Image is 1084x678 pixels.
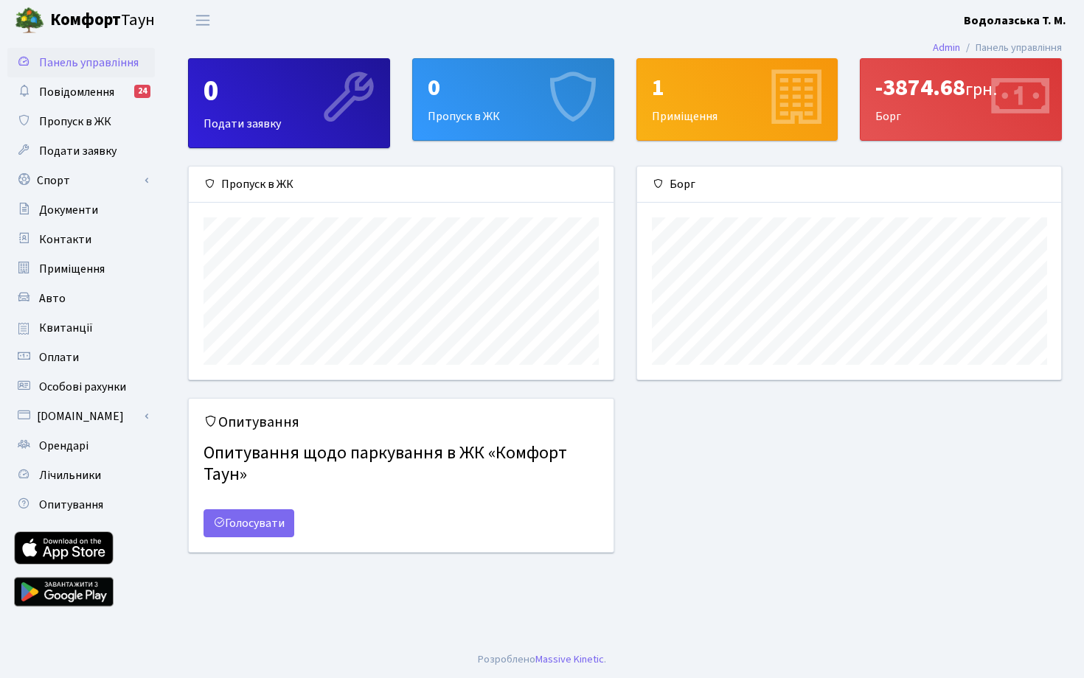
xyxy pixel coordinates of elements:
[39,349,79,366] span: Оплати
[875,74,1046,102] div: -3874.68
[134,85,150,98] div: 24
[50,8,121,32] b: Комфорт
[7,313,155,343] a: Квитанції
[39,202,98,218] span: Документи
[39,497,103,513] span: Опитування
[652,74,823,102] div: 1
[535,651,604,667] a: Massive Kinetic
[478,651,535,667] a: Розроблено
[39,320,93,336] span: Квитанції
[7,136,155,166] a: Подати заявку
[7,48,155,77] a: Панель управління
[39,438,88,454] span: Орендарі
[184,8,221,32] button: Переключити навігацію
[637,59,838,140] div: Приміщення
[39,143,117,159] span: Подати заявку
[7,166,155,195] a: Спорт
[7,490,155,520] a: Опитування
[933,40,960,55] a: Admin
[15,6,44,35] img: logo.png
[7,461,155,490] a: Лічильники
[960,40,1062,56] li: Панель управління
[7,402,155,431] a: [DOMAIN_NAME]
[39,84,114,100] span: Повідомлення
[412,58,614,141] a: 0Пропуск в ЖК
[413,59,614,140] div: Пропуск в ЖК
[188,58,390,148] a: 0Подати заявку
[39,113,111,130] span: Пропуск в ЖК
[7,107,155,136] a: Пропуск в ЖК
[7,195,155,225] a: Документи
[636,58,838,141] a: 1Приміщення
[39,231,91,248] span: Контакти
[204,509,294,537] a: Голосувати
[7,77,155,107] a: Повідомлення24
[7,431,155,461] a: Орендарі
[964,12,1066,29] a: Водолазська Т. М.
[50,8,155,33] span: Таун
[428,74,599,102] div: 0
[39,379,126,395] span: Особові рахунки
[7,343,155,372] a: Оплати
[39,261,105,277] span: Приміщення
[964,13,1066,29] b: Водолазська Т. М.
[7,284,155,313] a: Авто
[39,467,101,483] span: Лічильники
[478,651,606,668] div: .
[861,59,1061,140] div: Борг
[965,77,997,102] span: грн.
[7,372,155,402] a: Особові рахунки
[189,59,389,147] div: Подати заявку
[204,437,599,492] h4: Опитування щодо паркування в ЖК «Комфорт Таун»
[7,225,155,254] a: Контакти
[189,167,614,203] div: Пропуск в ЖК
[39,55,139,71] span: Панель управління
[911,32,1084,63] nav: breadcrumb
[7,254,155,284] a: Приміщення
[39,290,66,307] span: Авто
[204,74,375,109] div: 0
[637,167,1062,203] div: Борг
[204,413,599,431] h5: Опитування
